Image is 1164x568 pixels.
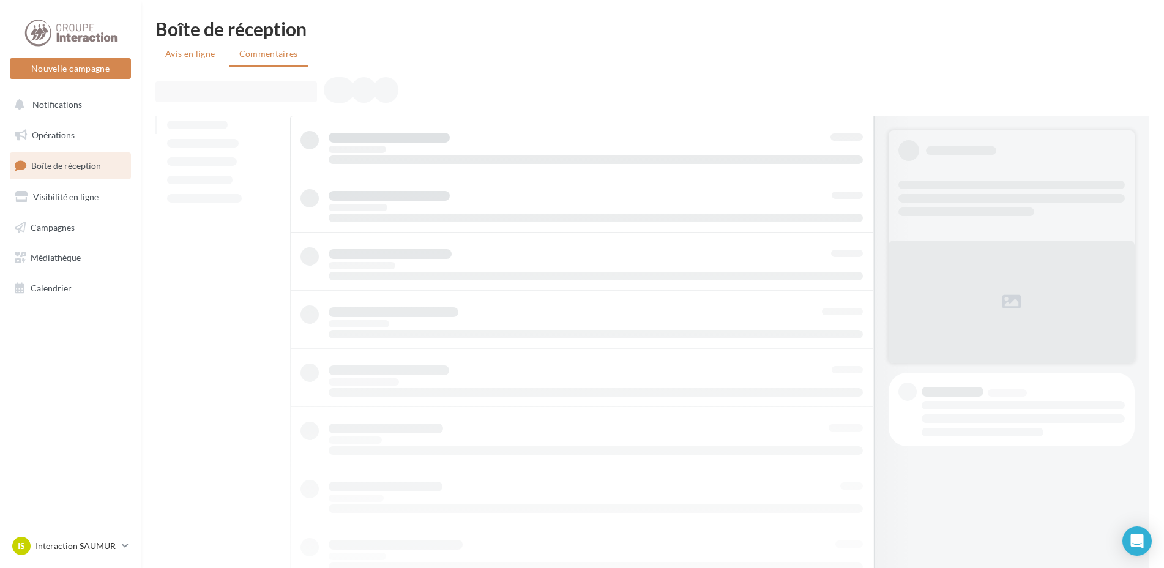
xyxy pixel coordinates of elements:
span: Opérations [32,130,75,140]
button: Nouvelle campagne [10,58,131,79]
a: Calendrier [7,275,133,301]
span: Calendrier [31,283,72,293]
a: Médiathèque [7,245,133,271]
div: Open Intercom Messenger [1122,526,1152,556]
p: Interaction SAUMUR [35,540,117,552]
span: IS [18,540,25,552]
a: Visibilité en ligne [7,184,133,210]
span: Visibilité en ligne [33,192,99,202]
span: Avis en ligne [165,48,215,60]
div: Boîte de réception [155,20,1149,38]
span: Médiathèque [31,252,81,263]
span: Notifications [32,99,82,110]
a: Campagnes [7,215,133,241]
span: Boîte de réception [31,160,101,171]
a: IS Interaction SAUMUR [10,534,131,558]
a: Opérations [7,122,133,148]
a: Boîte de réception [7,152,133,179]
button: Notifications [7,92,129,118]
span: Campagnes [31,222,75,232]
